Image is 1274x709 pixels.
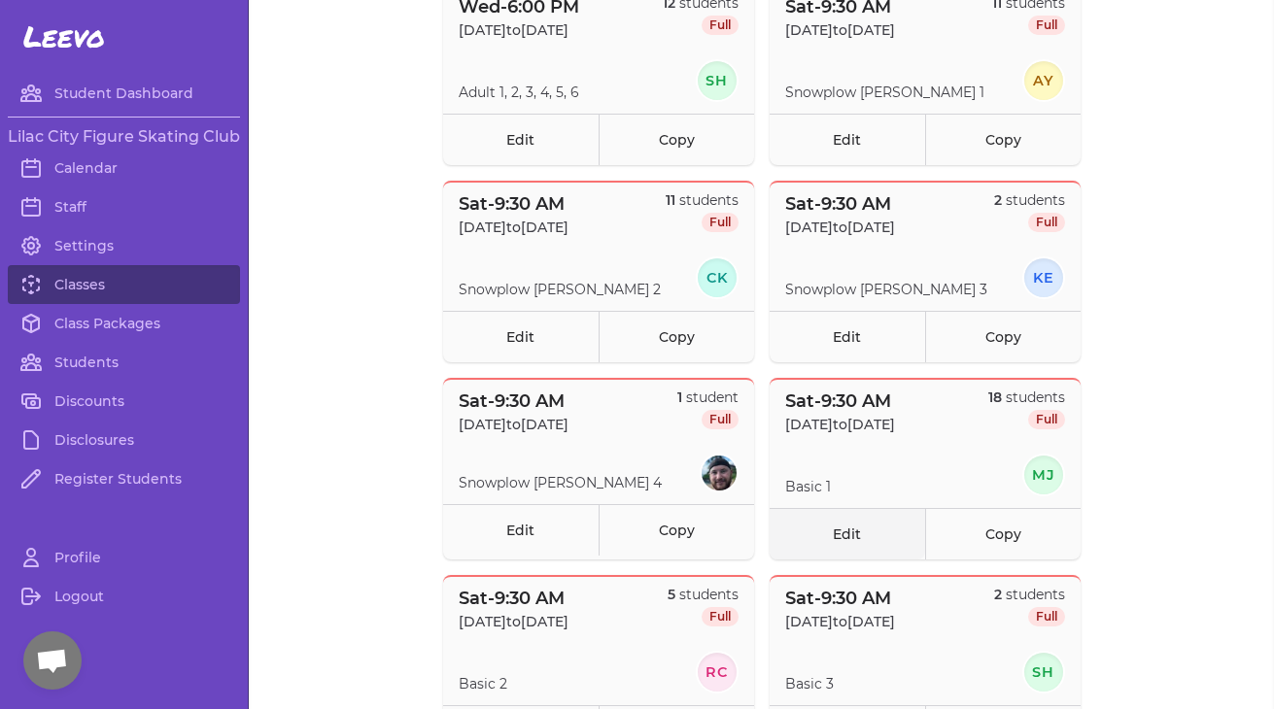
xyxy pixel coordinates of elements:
p: Snowplow [PERSON_NAME] 2 [459,280,661,299]
a: Logout [8,577,240,616]
text: SH [706,72,729,89]
p: Sat - 9:30 AM [785,585,895,612]
span: 5 [668,586,675,603]
span: Full [1028,16,1065,35]
p: [DATE] to [DATE] [459,415,568,434]
span: Full [1028,410,1065,429]
a: Copy [599,311,754,362]
p: Sat - 9:30 AM [785,190,895,218]
text: RC [706,663,729,681]
a: Copy [599,504,754,556]
p: Basic 1 [785,477,831,496]
a: Copy [925,114,1081,165]
p: [DATE] to [DATE] [785,20,895,40]
span: Full [702,607,739,626]
span: Full [1028,607,1065,626]
a: Copy [599,114,754,165]
p: Adult 1, 2, 3, 4, 5, 6 [459,83,579,102]
text: CK [706,269,728,287]
a: Student Dashboard [8,74,240,113]
a: Edit [770,114,925,165]
p: Sat - 9:30 AM [459,585,568,612]
span: Full [702,410,739,429]
p: students [988,388,1065,407]
p: students [994,190,1065,210]
span: Leevo [23,19,105,54]
p: Basic 3 [785,674,834,693]
span: Full [702,213,739,232]
a: Students [8,343,240,382]
p: Basic 2 [459,674,507,693]
p: Snowplow [PERSON_NAME] 4 [459,473,662,492]
h3: Lilac City Figure Skating Club [8,125,240,149]
span: 11 [666,191,675,209]
a: Profile [8,538,240,577]
span: 18 [988,388,1002,406]
a: Edit [443,114,599,165]
a: Discounts [8,382,240,421]
a: Staff [8,187,240,226]
p: students [668,585,739,604]
p: [DATE] to [DATE] [785,218,895,237]
span: Full [702,16,739,35]
a: Class Packages [8,304,240,343]
p: [DATE] to [DATE] [459,218,568,237]
p: Sat - 9:30 AM [459,190,568,218]
a: Classes [8,265,240,304]
p: [DATE] to [DATE] [459,20,579,40]
a: Copy [925,311,1081,362]
a: Disclosures [8,421,240,459]
a: Settings [8,226,240,265]
text: SH [1032,663,1055,681]
p: [DATE] to [DATE] [785,612,895,631]
div: Open chat [23,631,82,690]
a: Copy [925,508,1081,559]
span: Full [1028,213,1065,232]
a: Register Students [8,459,240,498]
p: Snowplow [PERSON_NAME] 1 [785,83,984,102]
a: Calendar [8,149,240,187]
p: Snowplow [PERSON_NAME] 3 [785,280,987,299]
p: Sat - 9:30 AM [785,388,895,415]
text: KE [1032,269,1054,287]
text: AY [1031,72,1054,89]
a: Edit [443,504,599,556]
a: Edit [770,508,925,559]
span: 2 [994,586,1002,603]
p: [DATE] to [DATE] [785,415,895,434]
text: MJ [1031,466,1055,484]
a: Edit [770,311,925,362]
p: Sat - 9:30 AM [459,388,568,415]
p: student [677,388,739,407]
p: students [666,190,739,210]
p: students [994,585,1065,604]
span: 2 [994,191,1002,209]
a: Edit [443,311,599,362]
span: 1 [677,388,682,406]
p: [DATE] to [DATE] [459,612,568,631]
